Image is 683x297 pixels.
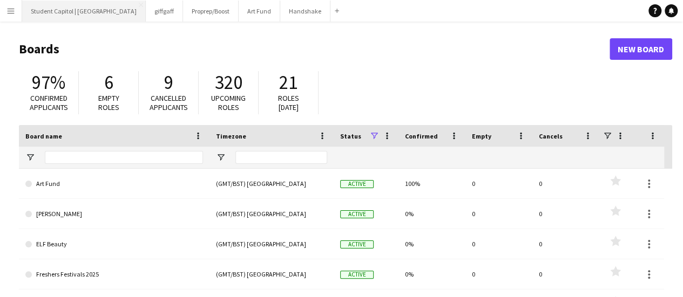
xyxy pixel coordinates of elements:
div: (GMT/BST) [GEOGRAPHIC_DATA] [209,169,334,198]
button: Open Filter Menu [25,153,35,162]
button: giffgaff [146,1,183,22]
div: 0% [398,229,465,259]
button: Handshake [280,1,330,22]
div: (GMT/BST) [GEOGRAPHIC_DATA] [209,229,334,259]
a: ELF Beauty [25,229,203,259]
span: Active [340,240,374,248]
div: 0 [465,199,532,229]
div: 0% [398,259,465,289]
button: Open Filter Menu [216,153,226,162]
div: 0 [532,229,599,259]
div: 0 [465,229,532,259]
button: Proprep/Boost [183,1,239,22]
span: Cancels [539,132,563,140]
input: Timezone Filter Input [235,151,327,164]
div: 0 [532,199,599,229]
span: Cancelled applicants [150,93,188,112]
span: 6 [104,71,113,94]
div: (GMT/BST) [GEOGRAPHIC_DATA] [209,199,334,229]
button: Art Fund [239,1,280,22]
input: Board name Filter Input [45,151,203,164]
div: 0 [465,259,532,289]
span: Board name [25,132,62,140]
span: Upcoming roles [211,93,246,112]
a: Freshers Festivals 2025 [25,259,203,289]
a: [PERSON_NAME] [25,199,203,229]
div: 100% [398,169,465,198]
span: Empty roles [98,93,119,112]
span: Empty [472,132,491,140]
div: 0 [465,169,532,198]
span: Confirmed applicants [30,93,68,112]
button: Student Capitol | [GEOGRAPHIC_DATA] [22,1,146,22]
span: Active [340,210,374,218]
a: Art Fund [25,169,203,199]
h1: Boards [19,41,610,57]
span: Status [340,132,361,140]
span: Roles [DATE] [278,93,299,112]
span: Timezone [216,132,246,140]
span: 21 [279,71,297,94]
div: 0 [532,169,599,198]
span: Active [340,271,374,279]
span: Active [340,180,374,188]
span: Confirmed [405,132,438,140]
div: 0 [532,259,599,289]
div: (GMT/BST) [GEOGRAPHIC_DATA] [209,259,334,289]
div: 0% [398,199,465,229]
span: 9 [164,71,173,94]
span: 320 [215,71,242,94]
a: New Board [610,38,672,60]
span: 97% [32,71,65,94]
